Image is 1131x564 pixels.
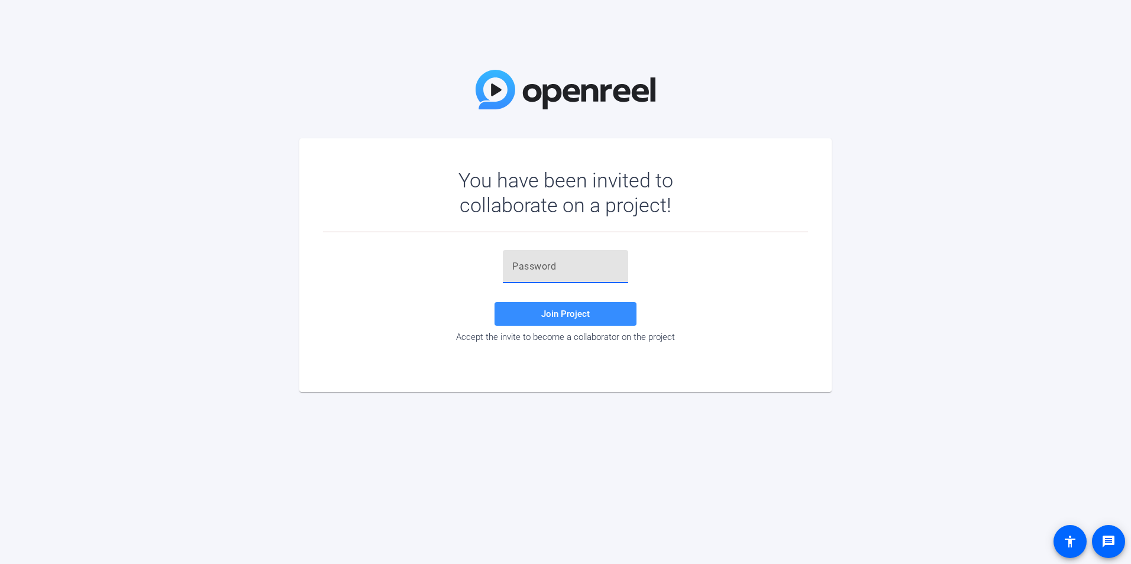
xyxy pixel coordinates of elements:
[323,332,808,342] div: Accept the invite to become a collaborator on the project
[541,309,590,319] span: Join Project
[512,260,619,274] input: Password
[1063,534,1077,549] mat-icon: accessibility
[495,302,636,326] button: Join Project
[476,70,655,109] img: OpenReel Logo
[1101,534,1116,549] mat-icon: message
[424,168,707,218] div: You have been invited to collaborate on a project!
